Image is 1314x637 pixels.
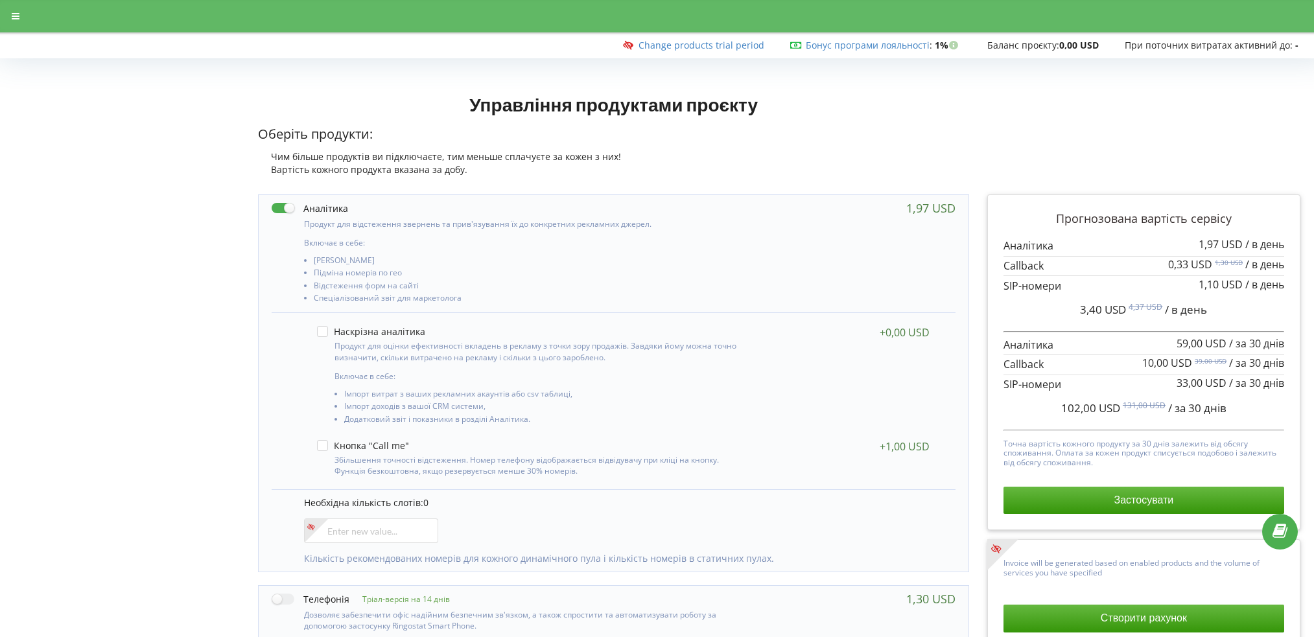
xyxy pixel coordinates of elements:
[314,294,750,306] li: Спеціалізований звіт для маркетолога
[1177,336,1226,351] span: 59,00 USD
[1003,279,1284,294] p: SIP-номери
[1199,277,1243,292] span: 1,10 USD
[304,218,750,229] p: Продукт для відстеження звернень та прив'язування їх до конкретних рекламних джерел.
[314,256,750,268] li: [PERSON_NAME]
[304,552,942,565] p: Кількість рекомендованих номерів для кожного динамічного пула і кількість номерів в статичних пулах.
[423,496,428,509] span: 0
[1003,238,1284,253] p: Аналітика
[1165,302,1207,317] span: / в день
[258,163,968,176] div: Вартість кожного продукта вказана за добу.
[806,39,930,51] a: Бонус програми лояльності
[258,93,968,116] h1: Управління продуктами проєкту
[880,326,930,339] div: +0,00 USD
[987,39,1059,51] span: Баланс проєкту:
[258,125,968,144] p: Оберіть продукти:
[349,594,450,605] p: Тріал-версія на 14 днів
[304,609,750,631] p: Дозволяє забезпечити офіс надійним безпечним зв'язком, а також спростити та автоматизувати роботу...
[1003,487,1284,514] button: Застосувати
[806,39,932,51] span: :
[317,440,409,451] label: Кнопка "Call me"
[880,440,930,453] div: +1,00 USD
[317,326,425,337] label: Наскрізна аналітика
[1129,301,1162,312] sup: 4,37 USD
[1003,377,1284,392] p: SIP-номери
[1245,277,1284,292] span: / в день
[344,415,745,427] li: Додатковий звіт і показники в розділі Аналітика.
[1003,259,1284,273] p: Callback
[1003,605,1284,632] button: Створити рахунок
[1245,237,1284,251] span: / в день
[1195,356,1226,365] sup: 39,00 USD
[1080,302,1126,317] span: 3,40 USD
[1229,356,1284,370] span: / за 30 днів
[304,518,438,543] input: Enter new value...
[1003,211,1284,227] p: Прогнозована вартість сервісу
[304,237,750,248] p: Включає в себе:
[344,402,745,414] li: Імпорт доходів з вашої CRM системи,
[1168,257,1212,272] span: 0,33 USD
[1295,39,1298,51] strong: -
[314,268,750,281] li: Підміна номерів по гео
[1003,357,1284,372] p: Callback
[1168,400,1226,415] span: / за 30 днів
[1061,400,1120,415] span: 102,00 USD
[258,150,968,163] div: Чим більше продуктів ви підключаєте, тим меньше сплачуєте за кожен з них!
[1123,400,1166,411] sup: 131,00 USD
[906,592,956,605] div: 1,30 USD
[1125,39,1293,51] span: При поточних витратах активний до:
[1215,258,1243,267] sup: 1,30 USD
[1142,356,1192,370] span: 10,00 USD
[1177,376,1226,390] span: 33,00 USD
[1229,336,1284,351] span: / за 30 днів
[1059,39,1099,51] strong: 0,00 USD
[906,202,956,214] div: 1,97 USD
[334,340,745,362] p: Продукт для оцінки ефективності вкладень в рекламу з точки зору продажів. Завдяки йому можна точн...
[1199,237,1243,251] span: 1,97 USD
[344,389,745,402] li: Імпорт витрат з ваших рекламних акаунтів або csv таблиці,
[1003,555,1284,577] p: Invoice will be generated based on enabled products and the volume of services you have specified
[304,496,942,509] p: Необхідна кількість слотів:
[272,202,348,215] label: Аналітика
[1003,338,1284,353] p: Аналітика
[334,371,745,382] p: Включає в себе:
[935,39,961,51] strong: 1%
[1245,257,1284,272] span: / в день
[314,281,750,294] li: Відстеження форм на сайті
[1003,436,1284,467] p: Точна вартість кожного продукту за 30 днів залежить від обсягу споживання. Оплата за кожен продук...
[639,39,764,51] a: Change products trial period
[272,592,349,606] label: Телефонія
[334,454,745,476] p: Збільшення точності відстеження. Номер телефону відображається відвідувачу при кліці на кнопку. Ф...
[1229,376,1284,390] span: / за 30 днів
